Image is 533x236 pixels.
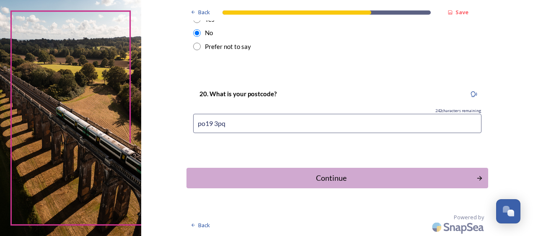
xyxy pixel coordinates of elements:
span: 242 characters remaining [435,108,481,114]
span: Powered by [454,213,484,221]
div: Prefer not to say [205,42,251,51]
span: Back [198,221,210,229]
span: Back [198,8,210,16]
button: Continue [186,168,488,188]
strong: Save [455,8,468,16]
button: Open Chat [496,199,520,223]
div: No [205,28,213,38]
strong: 20. What is your postcode? [199,90,277,97]
div: Continue [191,172,472,184]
